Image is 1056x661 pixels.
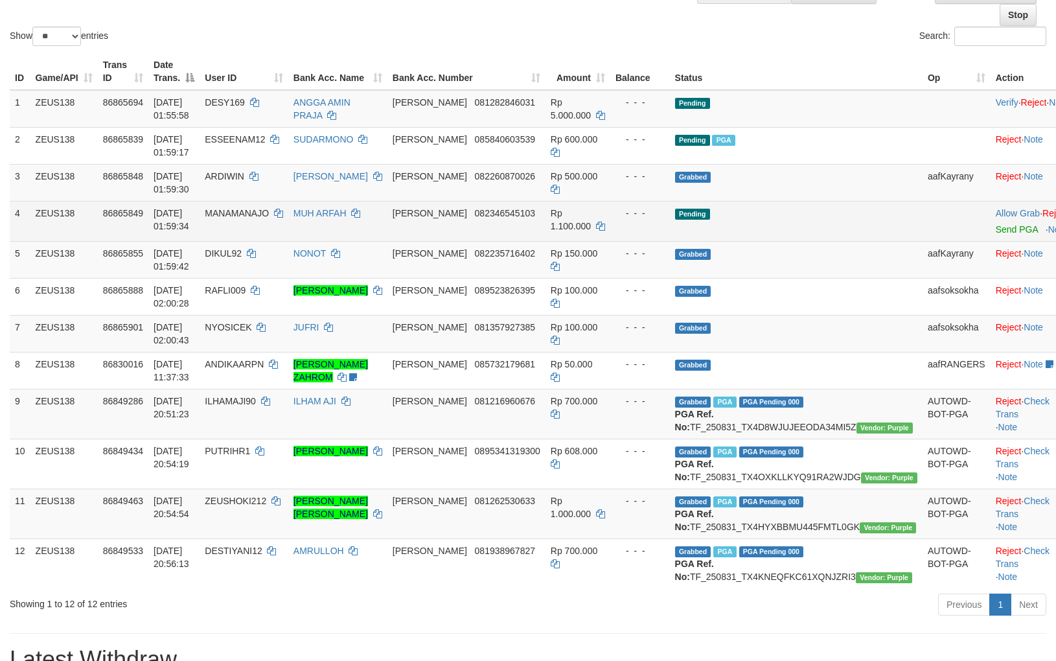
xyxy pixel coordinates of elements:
[30,201,98,241] td: ZEUS138
[30,439,98,489] td: ZEUS138
[30,241,98,278] td: ZEUS138
[30,127,98,164] td: ZEUS138
[148,53,200,90] th: Date Trans.: activate to sort column descending
[10,278,30,315] td: 6
[1024,359,1043,369] a: Note
[923,489,991,539] td: AUTOWD-BOT-PGA
[293,134,354,145] a: SUDARMONO
[923,352,991,389] td: aafRANGERS
[293,546,344,556] a: AMRULLOH
[1011,594,1046,616] a: Next
[615,96,665,109] div: - - -
[10,241,30,278] td: 5
[293,496,368,519] a: [PERSON_NAME] [PERSON_NAME]
[10,489,30,539] td: 11
[996,496,1022,506] a: Reject
[200,53,288,90] th: User ID: activate to sort column ascending
[30,278,98,315] td: ZEUS138
[205,285,246,296] span: RAFLI009
[551,208,591,231] span: Rp 1.100.000
[293,208,347,218] a: MUH ARFAH
[475,248,535,259] span: Copy 082235716402 to clipboard
[293,322,319,332] a: JUFRI
[475,446,540,456] span: Copy 0895341319300 to clipboard
[475,359,535,369] span: Copy 085732179681 to clipboard
[923,315,991,352] td: aafsoksokha
[1000,4,1037,26] a: Stop
[675,397,711,408] span: Grabbed
[205,171,244,181] span: ARDIWIN
[996,496,1050,519] a: Check Trans
[670,53,923,90] th: Status
[713,397,736,408] span: Marked by aafRornrotha
[30,164,98,201] td: ZEUS138
[475,396,535,406] span: Copy 081216960676 to clipboard
[154,396,189,419] span: [DATE] 20:51:23
[713,446,736,458] span: Marked by aafRornrotha
[856,572,912,583] span: Vendor URL: https://trx4.1velocity.biz
[675,509,714,532] b: PGA Ref. No:
[393,396,467,406] span: [PERSON_NAME]
[675,409,714,432] b: PGA Ref. No:
[10,201,30,241] td: 4
[293,359,368,382] a: [PERSON_NAME] ZAHROM
[30,53,98,90] th: Game/API: activate to sort column ascending
[551,446,597,456] span: Rp 608.000
[393,322,467,332] span: [PERSON_NAME]
[393,496,467,506] span: [PERSON_NAME]
[615,321,665,334] div: - - -
[954,27,1046,46] input: Search:
[551,359,593,369] span: Rp 50.000
[103,134,143,145] span: 86865839
[615,247,665,260] div: - - -
[393,359,467,369] span: [PERSON_NAME]
[670,489,923,539] td: TF_250831_TX4HYXBBMU445FMTL0GK
[293,248,326,259] a: NONOT
[675,249,711,260] span: Grabbed
[393,546,467,556] span: [PERSON_NAME]
[393,208,467,218] span: [PERSON_NAME]
[938,594,990,616] a: Previous
[205,359,264,369] span: ANDIKAARPN
[610,53,670,90] th: Balance
[670,439,923,489] td: TF_250831_TX4OXKLLKYQ91RA2WJDG
[288,53,387,90] th: Bank Acc. Name: activate to sort column ascending
[103,322,143,332] span: 86865901
[998,522,1018,532] a: Note
[998,472,1018,482] a: Note
[154,322,189,345] span: [DATE] 02:00:43
[615,445,665,458] div: - - -
[996,208,1042,218] span: ·
[1024,322,1043,332] a: Note
[103,546,143,556] span: 86849533
[919,27,1046,46] label: Search:
[293,396,336,406] a: ILHAM AJI
[923,164,991,201] td: aafKayrany
[205,134,265,145] span: ESSEENAM12
[205,322,251,332] span: NYOSICEK
[103,446,143,456] span: 86849434
[154,285,189,308] span: [DATE] 02:00:28
[923,241,991,278] td: aafKayrany
[393,285,467,296] span: [PERSON_NAME]
[856,423,913,434] span: Vendor URL: https://trx4.1velocity.biz
[675,496,711,507] span: Grabbed
[675,286,711,297] span: Grabbed
[154,208,189,231] span: [DATE] 01:59:34
[293,446,368,456] a: [PERSON_NAME]
[475,134,535,145] span: Copy 085840603539 to clipboard
[32,27,81,46] select: Showentries
[996,224,1038,235] a: Send PGA
[675,546,711,557] span: Grabbed
[615,284,665,297] div: - - -
[30,90,98,128] td: ZEUS138
[739,397,804,408] span: PGA Pending
[989,594,1011,616] a: 1
[10,90,30,128] td: 1
[475,546,535,556] span: Copy 081938967827 to clipboard
[996,359,1022,369] a: Reject
[393,97,467,108] span: [PERSON_NAME]
[923,53,991,90] th: Op: activate to sort column ascending
[30,389,98,439] td: ZEUS138
[861,472,917,483] span: Vendor URL: https://trx4.1velocity.biz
